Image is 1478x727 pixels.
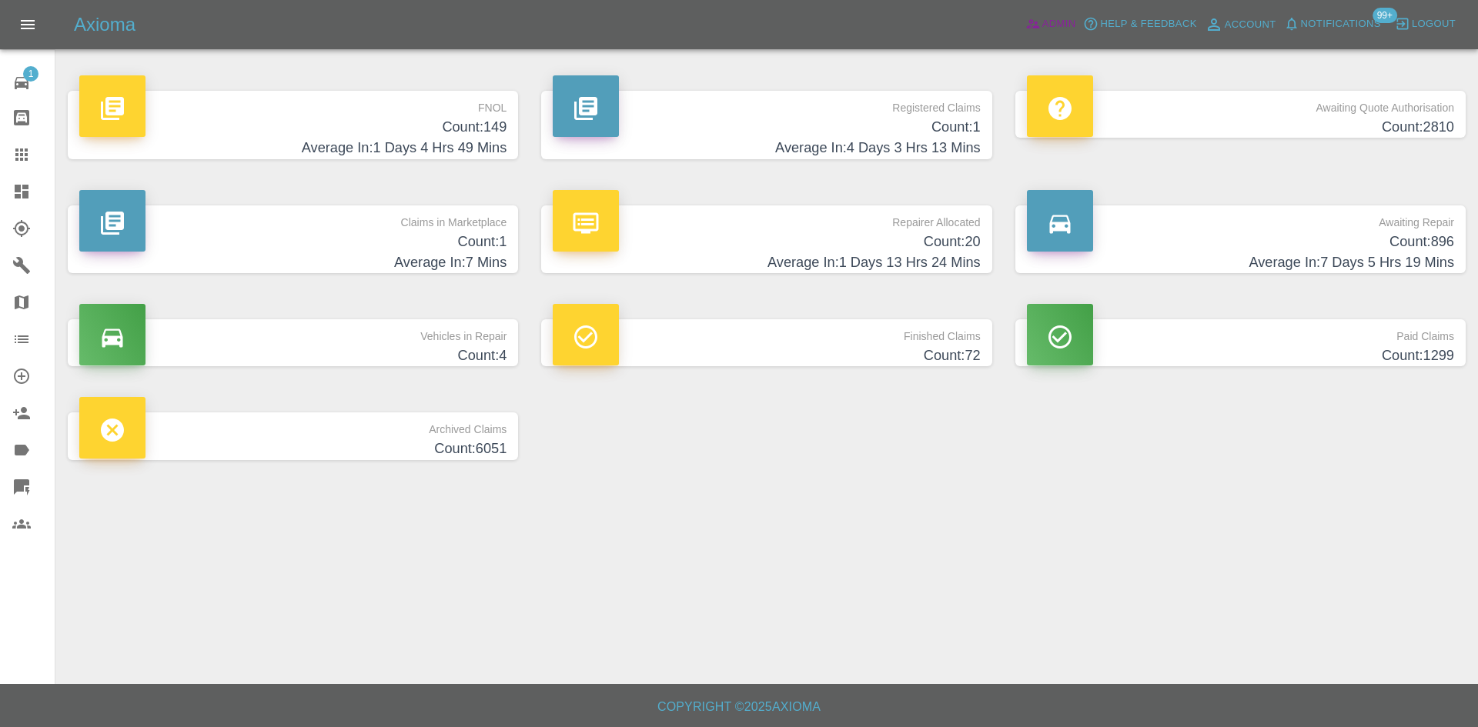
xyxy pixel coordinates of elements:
h4: Count: 1 [553,117,980,138]
h6: Copyright © 2025 Axioma [12,696,1466,718]
h4: Average In: 7 Days 5 Hrs 19 Mins [1027,252,1454,273]
h4: Count: 20 [553,232,980,252]
a: Vehicles in RepairCount:4 [68,319,518,366]
button: Notifications [1280,12,1385,36]
a: Registered ClaimsCount:1Average In:4 Days 3 Hrs 13 Mins [541,91,991,159]
h4: Average In: 1 Days 13 Hrs 24 Mins [553,252,980,273]
p: FNOL [79,91,507,117]
a: Admin [1022,12,1080,36]
h5: Axioma [74,12,135,37]
a: Awaiting RepairCount:896Average In:7 Days 5 Hrs 19 Mins [1015,205,1466,274]
p: Registered Claims [553,91,980,117]
p: Finished Claims [553,319,980,345]
h4: Count: 896 [1027,232,1454,252]
span: Notifications [1301,15,1381,33]
p: Claims in Marketplace [79,205,507,232]
p: Repairer Allocated [553,205,980,232]
p: Vehicles in Repair [79,319,507,345]
h4: Count: 4 [79,345,507,366]
h4: Count: 1299 [1027,345,1454,366]
button: Logout [1391,12,1460,36]
button: Help & Feedback [1079,12,1200,36]
p: Awaiting Quote Authorisation [1027,91,1454,117]
a: Finished ClaimsCount:72 [541,319,991,366]
span: Logout [1412,15,1456,33]
h4: Count: 6051 [79,439,507,459]
h4: Average In: 4 Days 3 Hrs 13 Mins [553,138,980,158]
a: Paid ClaimsCount:1299 [1015,319,1466,366]
span: 1 [23,66,38,82]
h4: Count: 72 [553,345,980,366]
p: Archived Claims [79,412,507,439]
a: Awaiting Quote AuthorisationCount:2810 [1015,91,1466,138]
h4: Average In: 1 Days 4 Hrs 49 Mins [79,138,507,158]
span: Account [1225,16,1276,34]
span: Help & Feedback [1100,15,1196,33]
span: Admin [1042,15,1076,33]
p: Awaiting Repair [1027,205,1454,232]
h4: Count: 1 [79,232,507,252]
a: Repairer AllocatedCount:20Average In:1 Days 13 Hrs 24 Mins [541,205,991,274]
h4: Average In: 7 Mins [79,252,507,273]
a: Account [1201,12,1280,37]
h4: Count: 149 [79,117,507,138]
a: Claims in MarketplaceCount:1Average In:7 Mins [68,205,518,274]
a: Archived ClaimsCount:6051 [68,412,518,459]
span: 99+ [1373,8,1397,23]
a: FNOLCount:149Average In:1 Days 4 Hrs 49 Mins [68,91,518,159]
h4: Count: 2810 [1027,117,1454,138]
p: Paid Claims [1027,319,1454,345]
button: Open drawer [9,6,46,43]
